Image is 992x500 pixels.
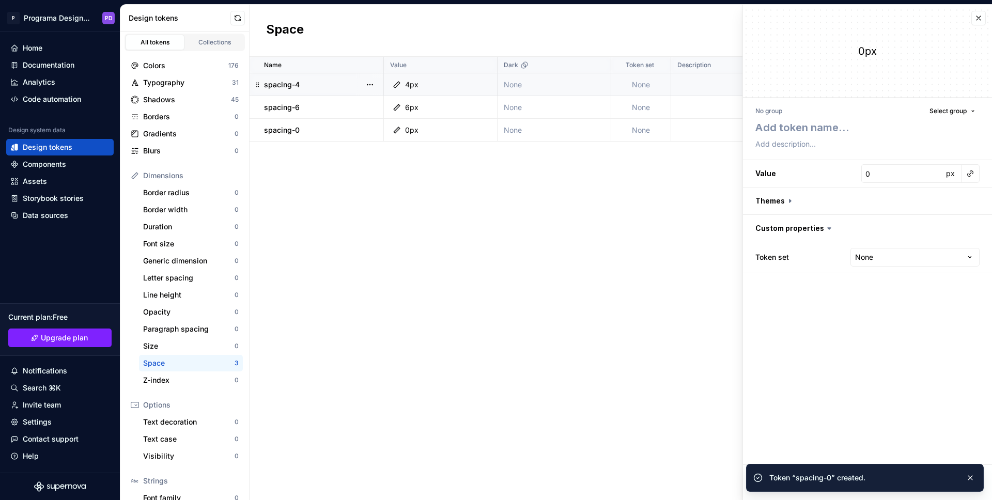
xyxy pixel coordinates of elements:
a: Shadows45 [127,91,243,108]
div: 6px [405,102,419,113]
p: Dark [504,61,518,69]
p: spacing-6 [264,102,300,113]
a: Z-index0 [139,372,243,388]
div: Assets [23,176,47,186]
div: Colors [143,60,228,71]
a: Data sources [6,207,114,224]
input: 0 [861,164,943,183]
a: Blurs0 [127,143,243,159]
a: Border radius0 [139,184,243,201]
div: Text case [143,434,235,444]
button: Help [6,448,114,464]
div: 31 [232,79,239,87]
button: Search ⌘K [6,380,114,396]
div: Help [23,451,39,461]
p: spacing-4 [264,80,300,90]
button: px [943,166,957,181]
div: Design tokens [129,13,230,23]
a: Text decoration0 [139,414,243,430]
p: Description [677,61,711,69]
button: PPrograma Design SystemPD [2,7,118,29]
div: Space [143,358,235,368]
td: None [498,119,611,142]
div: All tokens [129,38,181,46]
p: spacing-0 [264,125,300,135]
a: Analytics [6,74,114,90]
div: Text decoration [143,417,235,427]
div: Settings [23,417,52,427]
div: 0 [235,113,239,121]
button: Notifications [6,363,114,379]
div: Letter spacing [143,273,235,283]
a: Text case0 [139,431,243,447]
div: Line height [143,290,235,300]
a: Invite team [6,397,114,413]
div: Token “spacing-0” created. [769,473,957,483]
a: Supernova Logo [34,481,86,492]
a: Assets [6,173,114,190]
a: Components [6,156,114,173]
div: Duration [143,222,235,232]
a: Documentation [6,57,114,73]
div: 4px [405,80,419,90]
a: Colors176 [127,57,243,74]
a: Code automation [6,91,114,107]
h2: Space [266,21,304,40]
div: Design system data [8,126,66,134]
div: Typography [143,77,232,88]
div: Notifications [23,366,67,376]
div: P [7,12,20,24]
div: 0 [235,130,239,138]
div: Search ⌘K [23,383,61,393]
div: 176 [228,61,239,70]
div: 0 [235,435,239,443]
a: Borders0 [127,108,243,125]
div: Options [143,400,239,410]
a: Home [6,40,114,56]
div: Programa Design System [24,13,90,23]
div: Strings [143,476,239,486]
div: 0 [235,189,239,197]
span: px [946,169,955,178]
div: Shadows [143,95,231,105]
div: 3 [235,359,239,367]
a: Typography31 [127,74,243,91]
td: None [498,96,611,119]
span: Select group [929,107,967,115]
div: Visibility [143,451,235,461]
div: Code automation [23,94,81,104]
div: Border radius [143,187,235,198]
div: Opacity [143,307,235,317]
div: 0 [235,376,239,384]
td: None [611,96,671,119]
div: 0 [235,257,239,265]
td: None [611,73,671,96]
div: Blurs [143,146,235,156]
div: Design tokens [23,142,72,152]
div: 0 [235,342,239,350]
div: 0 [235,274,239,282]
div: 0 [235,308,239,316]
a: Design tokens [6,139,114,155]
a: Line height0 [139,287,243,303]
a: Duration0 [139,218,243,235]
a: Letter spacing0 [139,270,243,286]
div: 0 [235,418,239,426]
div: Data sources [23,210,68,221]
div: Dimensions [143,170,239,181]
label: Token set [755,252,789,262]
a: Upgrade plan [8,329,112,347]
div: Components [23,159,66,169]
span: Upgrade plan [41,333,88,343]
div: 0px [405,125,419,135]
a: Gradients0 [127,126,243,142]
div: 45 [231,96,239,104]
div: 0 [235,240,239,248]
div: Analytics [23,77,55,87]
div: 0 [235,325,239,333]
a: Generic dimension0 [139,253,243,269]
div: Invite team [23,400,61,410]
div: Storybook stories [23,193,84,204]
div: 0 [235,452,239,460]
a: Space3 [139,355,243,371]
